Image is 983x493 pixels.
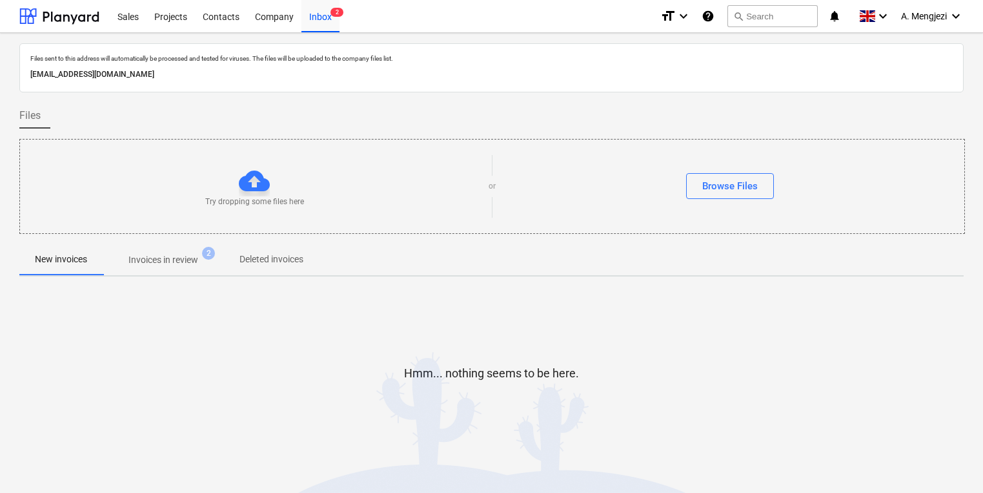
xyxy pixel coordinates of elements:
i: format_size [660,8,676,24]
div: Browse Files [702,178,758,194]
p: Hmm... nothing seems to be here. [404,366,579,381]
p: New invoices [35,253,87,266]
i: Knowledge base [702,8,714,24]
iframe: Chat Widget [918,431,983,493]
p: [EMAIL_ADDRESS][DOMAIN_NAME] [30,68,953,81]
span: search [733,11,744,21]
p: or [489,181,496,192]
i: keyboard_arrow_down [948,8,964,24]
div: Try dropping some files hereorBrowse Files [19,139,965,234]
button: Browse Files [686,173,774,199]
i: notifications [828,8,841,24]
p: Deleted invoices [239,253,303,266]
span: A. Mengjezi [901,11,947,21]
span: 2 [330,8,343,17]
span: Files [19,108,41,123]
i: keyboard_arrow_down [676,8,691,24]
p: Invoices in review [128,253,198,267]
button: Search [727,5,818,27]
p: Try dropping some files here [205,196,304,207]
span: 2 [202,247,215,260]
i: keyboard_arrow_down [875,8,891,24]
p: Files sent to this address will automatically be processed and tested for viruses. The files will... [30,54,953,63]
